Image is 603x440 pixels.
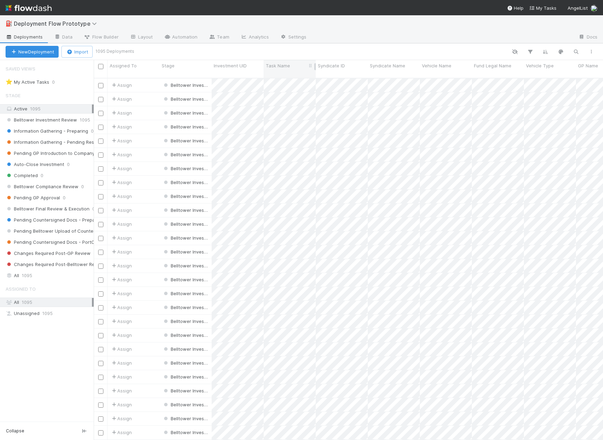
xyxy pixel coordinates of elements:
[48,32,78,43] a: Data
[110,276,132,283] span: Assign
[6,249,91,258] span: Changes Required Post-GP Review
[6,160,64,169] span: Auto-Close Investment
[98,375,103,380] input: Toggle Row Selected
[6,116,77,124] span: Belltower Investment Review
[6,309,92,318] div: Unassigned
[98,236,103,241] input: Toggle Row Selected
[162,387,208,394] div: Belltower Investment Review
[110,429,132,436] div: Assign
[98,264,103,269] input: Toggle Row Selected
[158,32,203,43] a: Automation
[162,82,234,88] span: Belltower Investment Review
[162,235,234,241] span: Belltower Investment Review
[203,32,235,43] a: Team
[6,271,92,280] div: All
[6,298,92,307] div: All
[6,2,52,14] img: logo-inverted-e16ddd16eac7371096b0.svg
[84,33,119,40] span: Flow Builder
[422,62,451,69] span: Vehicle Name
[14,20,100,27] span: Deployment Flow Prototype
[162,388,234,393] span: Belltower Investment Review
[110,373,132,380] div: Assign
[110,318,132,325] span: Assign
[162,402,234,407] span: Belltower Investment Review
[526,62,554,69] span: Vehicle Type
[162,221,208,227] div: Belltower Investment Review
[110,137,132,144] span: Assign
[110,151,132,158] span: Assign
[98,250,103,255] input: Toggle Row Selected
[162,305,234,310] span: Belltower Investment Review
[110,82,132,89] span: Assign
[162,207,208,214] div: Belltower Investment Review
[98,319,103,324] input: Toggle Row Selected
[162,123,208,130] div: Belltower Investment Review
[162,180,234,185] span: Belltower Investment Review
[162,137,208,144] div: Belltower Investment Review
[124,32,159,43] a: Layout
[110,62,137,69] span: Assigned To
[6,238,120,247] span: Pending Countersigned Docs - PortCo Response
[6,182,78,191] span: Belltower Compliance Review
[162,82,208,89] div: Belltower Investment Review
[110,221,132,227] span: Assign
[6,127,88,135] span: Information Gathering - Preparing
[6,20,12,26] span: ⛽
[162,207,234,213] span: Belltower Investment Review
[110,96,132,102] span: Assign
[110,123,132,130] span: Assign
[162,138,234,143] span: Belltower Investment Review
[6,205,90,213] span: Belltower Final Review & Execution
[162,373,208,380] div: Belltower Investment Review
[98,333,103,338] input: Toggle Row Selected
[6,89,20,102] span: Stage
[6,33,43,40] span: Deployments
[162,360,234,366] span: Belltower Investment Review
[474,62,511,69] span: Fund Legal Name
[274,32,312,43] a: Settings
[162,416,234,421] span: Belltower Investment Review
[110,207,132,214] div: Assign
[162,429,208,436] div: Belltower Investment Review
[110,359,132,366] span: Assign
[98,139,103,144] input: Toggle Row Selected
[110,234,132,241] div: Assign
[6,62,35,76] span: Saved Views
[162,179,208,186] div: Belltower Investment Review
[110,109,132,116] span: Assign
[162,359,208,366] div: Belltower Investment Review
[370,62,405,69] span: Syndicate Name
[162,276,208,283] div: Belltower Investment Review
[110,179,132,186] span: Assign
[30,106,41,111] span: 1095
[6,227,122,235] span: Pending Belltower Upload of Countersigned Docs
[110,332,132,339] span: Assign
[110,415,132,422] span: Assign
[98,305,103,310] input: Toggle Row Selected
[6,171,38,180] span: Completed
[578,62,598,69] span: GP Name
[110,401,132,408] div: Assign
[110,346,132,352] span: Assign
[98,430,103,435] input: Toggle Row Selected
[162,430,234,435] span: Belltower Investment Review
[568,5,588,11] span: AngelList
[162,166,234,171] span: Belltower Investment Review
[110,193,132,200] span: Assign
[573,32,603,43] a: Docs
[110,304,132,311] span: Assign
[98,389,103,394] input: Toggle Row Selected
[110,248,132,255] span: Assign
[98,208,103,213] input: Toggle Row Selected
[529,5,557,11] a: My Tasks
